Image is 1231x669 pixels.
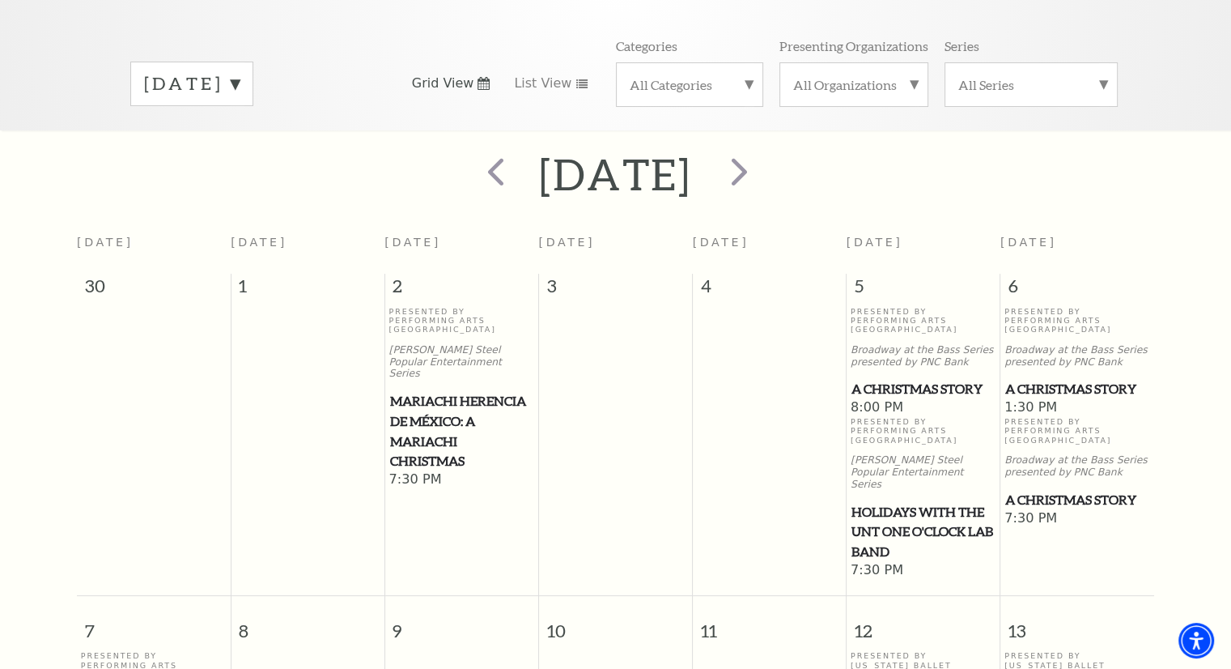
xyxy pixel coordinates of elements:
[1000,596,1154,652] span: 13
[539,596,692,652] span: 10
[144,71,240,96] label: [DATE]
[231,596,384,652] span: 8
[231,274,384,306] span: 1
[1005,490,1149,510] span: A Christmas Story
[390,391,534,471] span: Mariachi Herencia de México: A Mariachi Christmas
[77,274,231,306] span: 30
[385,274,538,306] span: 2
[1004,399,1150,417] span: 1:30 PM
[385,596,538,652] span: 9
[851,454,996,490] p: [PERSON_NAME] Steel Popular Entertainment Series
[693,274,846,306] span: 4
[1004,454,1150,479] p: Broadway at the Bass Series presented by PNC Bank
[779,37,928,54] p: Presenting Organizations
[539,148,692,200] h2: [DATE]
[851,399,996,417] span: 8:00 PM
[851,502,995,562] span: Holidays with the UNT One O'Clock Lab Band
[514,75,571,92] span: List View
[847,274,1000,306] span: 5
[851,344,996,369] p: Broadway at the Bass Series presented by PNC Bank
[1000,236,1057,249] span: [DATE]
[1004,417,1150,445] p: Presented By Performing Arts [GEOGRAPHIC_DATA]
[77,236,134,249] span: [DATE]
[847,596,1000,652] span: 12
[944,37,979,54] p: Series
[1178,623,1214,658] div: Accessibility Menu
[1000,274,1154,306] span: 6
[1004,344,1150,369] p: Broadway at the Bass Series presented by PNC Bank
[389,391,535,471] a: Mariachi Herencia de México: A Mariachi Christmas
[1004,307,1150,334] p: Presented By Performing Arts [GEOGRAPHIC_DATA]
[707,146,766,203] button: next
[851,379,996,399] a: A Christmas Story
[1004,490,1150,510] a: A Christmas Story
[851,307,996,334] p: Presented By Performing Arts [GEOGRAPHIC_DATA]
[958,76,1104,93] label: All Series
[1004,379,1150,399] a: A Christmas Story
[538,236,595,249] span: [DATE]
[693,596,846,652] span: 11
[412,75,474,92] span: Grid View
[630,76,749,93] label: All Categories
[389,471,535,489] span: 7:30 PM
[851,379,995,399] span: A Christmas Story
[1004,510,1150,528] span: 7:30 PM
[389,344,535,380] p: [PERSON_NAME] Steel Popular Entertainment Series
[1005,379,1149,399] span: A Christmas Story
[389,307,535,334] p: Presented By Performing Arts [GEOGRAPHIC_DATA]
[851,417,996,445] p: Presented By Performing Arts [GEOGRAPHIC_DATA]
[384,236,441,249] span: [DATE]
[231,236,287,249] span: [DATE]
[851,562,996,580] span: 7:30 PM
[616,37,677,54] p: Categories
[77,596,231,652] span: 7
[465,146,524,203] button: prev
[539,274,692,306] span: 3
[847,236,903,249] span: [DATE]
[851,502,996,562] a: Holidays with the UNT One O'Clock Lab Band
[793,76,915,93] label: All Organizations
[693,236,749,249] span: [DATE]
